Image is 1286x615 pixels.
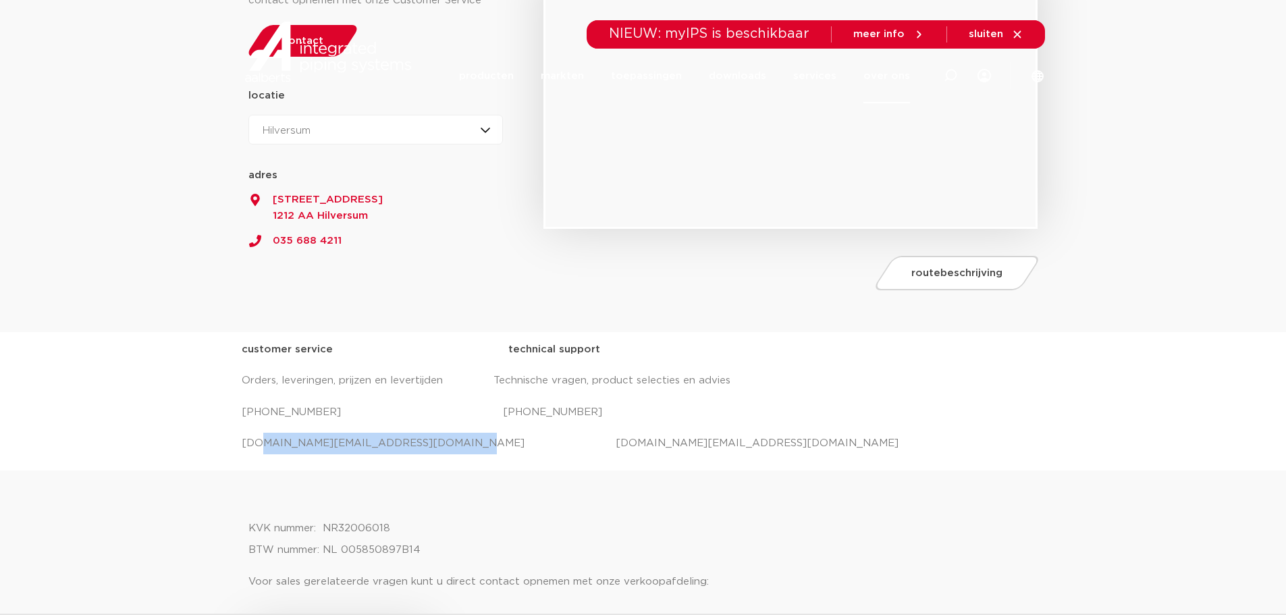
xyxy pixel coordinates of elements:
nav: Menu [459,49,910,103]
p: KVK nummer: NR32006018 BTW nummer: NL 005850897B14 [248,518,1038,561]
a: markten [541,49,584,103]
a: toepassingen [611,49,682,103]
a: over ons [863,49,910,103]
strong: customer service technical support [242,344,600,354]
a: meer info [853,28,925,41]
span: NIEUW: myIPS is beschikbaar [609,27,809,41]
a: services [793,49,836,103]
span: meer info [853,29,905,39]
a: producten [459,49,514,103]
a: sluiten [969,28,1023,41]
span: sluiten [969,29,1003,39]
div: my IPS [977,49,991,103]
span: routebeschrijving [911,268,1002,278]
span: Hilversum [263,126,311,136]
a: downloads [709,49,766,103]
p: Voor sales gerelateerde vragen kunt u direct contact opnemen met onze verkoopafdeling: [248,571,1038,593]
p: Orders, leveringen, prijzen en levertijden Technische vragen, product selecties en advies [242,370,1045,392]
p: [DOMAIN_NAME][EMAIL_ADDRESS][DOMAIN_NAME] [DOMAIN_NAME][EMAIL_ADDRESS][DOMAIN_NAME] [242,433,1045,454]
a: routebeschrijving [872,256,1042,290]
p: [PHONE_NUMBER] [PHONE_NUMBER] [242,402,1045,423]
